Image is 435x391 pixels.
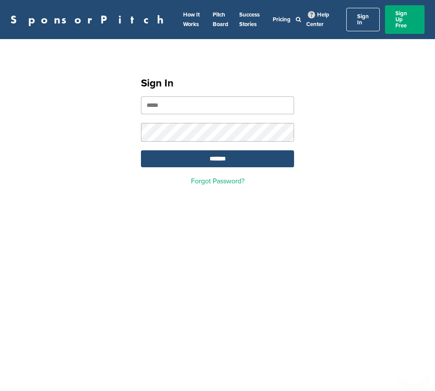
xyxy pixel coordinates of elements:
a: Sign Up Free [385,5,425,34]
a: Pricing [273,16,291,23]
a: Forgot Password? [191,177,244,186]
a: SponsorPitch [10,14,169,25]
a: Success Stories [239,11,260,28]
a: Help Center [306,10,329,30]
a: Pitch Board [213,11,228,28]
a: Sign In [346,8,380,31]
a: How It Works [183,11,200,28]
iframe: Button to launch messaging window [400,356,428,384]
h1: Sign In [141,76,294,91]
